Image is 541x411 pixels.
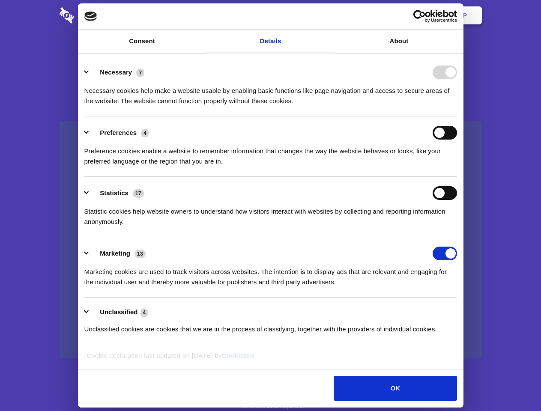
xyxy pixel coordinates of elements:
span: 4 [140,308,149,317]
a: Usercentrics Cookiebot - opens in a new window [382,10,457,23]
a: Cookiebot [222,352,254,359]
a: About [335,30,463,53]
label: Marketing [100,250,130,257]
a: Wistia video thumbnail [60,121,482,358]
a: Login [389,2,426,29]
div: Statistic cookies help website owners to understand how visitors interact with websites by collec... [84,200,457,227]
label: Necessary [100,68,132,76]
div: Necessary cookies help make a website usable by enabling basic functions like page navigation and... [84,79,457,106]
a: Contact [347,2,387,29]
h4: Auto-redaction of sensitive data, encrypted data sharing and self-destructing private chats. Shar... [60,78,482,106]
span: 4 [141,129,149,137]
a: Pricing [251,2,289,29]
img: logo-wordmark-white-trans-d4663122ce5f474addd5e946df7df03e33cb6a1c49d2221995e7729f52c070b2.svg [60,7,133,24]
label: Statistics [100,189,129,197]
div: Unclassified cookies are cookies that we are in the process of classifying, together with the pro... [84,318,457,334]
a: Consent [78,30,206,53]
div: Preference cookies enable a website to remember information that changes the way the website beha... [84,140,457,167]
div: Marketing cookies are used to track visitors across websites. The intention is to display ads tha... [84,260,457,287]
img: logo [84,12,97,21]
button: Necessary (7) [84,66,150,79]
h1: Eliminate Slack Data Loss. [60,39,482,69]
label: Preferences [100,129,137,136]
button: Unclassified (4) [84,307,154,318]
iframe: Drift Widget Chat Controller [498,368,531,401]
a: Details [206,30,335,53]
button: OK [334,376,457,401]
button: Preferences (4) [84,126,155,140]
button: Statistics (17) [84,186,149,200]
span: 17 [133,189,144,198]
span: 13 [135,250,146,258]
div: Cookie declaration last updated on [DATE] by [80,351,461,367]
button: Marketing (13) [84,247,151,260]
span: 7 [136,68,144,77]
